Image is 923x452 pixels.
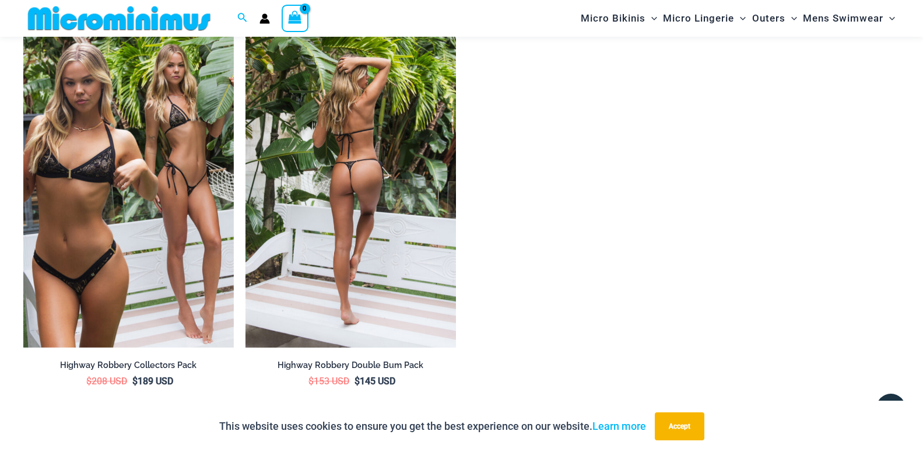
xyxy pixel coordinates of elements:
span: $ [355,376,360,387]
a: View Shopping Cart, empty [282,5,308,31]
nav: Site Navigation [576,2,900,35]
a: Search icon link [237,11,248,26]
span: $ [86,376,92,387]
span: Outers [752,3,785,33]
bdi: 208 USD [86,376,127,387]
h2: Highway Robbery Double Bum Pack [245,360,456,371]
bdi: 153 USD [308,376,349,387]
span: Mens Swimwear [803,3,883,33]
a: OutersMenu ToggleMenu Toggle [749,3,800,33]
a: Mens SwimwearMenu ToggleMenu Toggle [800,3,898,33]
span: Menu Toggle [883,3,895,33]
a: Account icon link [259,13,270,24]
a: Micro BikinisMenu ToggleMenu Toggle [578,3,660,33]
span: Micro Lingerie [663,3,734,33]
a: Learn more [592,420,646,432]
h2: Highway Robbery Collectors Pack [23,360,234,371]
img: Highway Robbery Black Gold 305 Tri Top 456 Micro 05 [245,32,456,348]
bdi: 189 USD [132,376,173,387]
span: Menu Toggle [734,3,746,33]
span: Micro Bikinis [581,3,645,33]
p: This website uses cookies to ensure you get the best experience on our website. [219,418,646,435]
span: $ [132,376,138,387]
a: Highway Robbery Double Bum Pack [245,360,456,375]
span: $ [308,376,314,387]
span: Menu Toggle [645,3,657,33]
a: Micro LingerieMenu ToggleMenu Toggle [660,3,749,33]
span: Menu Toggle [785,3,797,33]
a: Collection PackHighway Robbery Black Gold 823 One Piece Monokini 11Highway Robbery Black Gold 823... [23,32,234,348]
bdi: 145 USD [355,376,395,387]
img: Collection Pack [23,32,234,348]
img: MM SHOP LOGO FLAT [23,5,215,31]
a: Top Bum PackHighway Robbery Black Gold 305 Tri Top 456 Micro 05Highway Robbery Black Gold 305 Tri... [245,32,456,348]
button: Accept [655,412,704,440]
a: Highway Robbery Collectors Pack [23,360,234,375]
